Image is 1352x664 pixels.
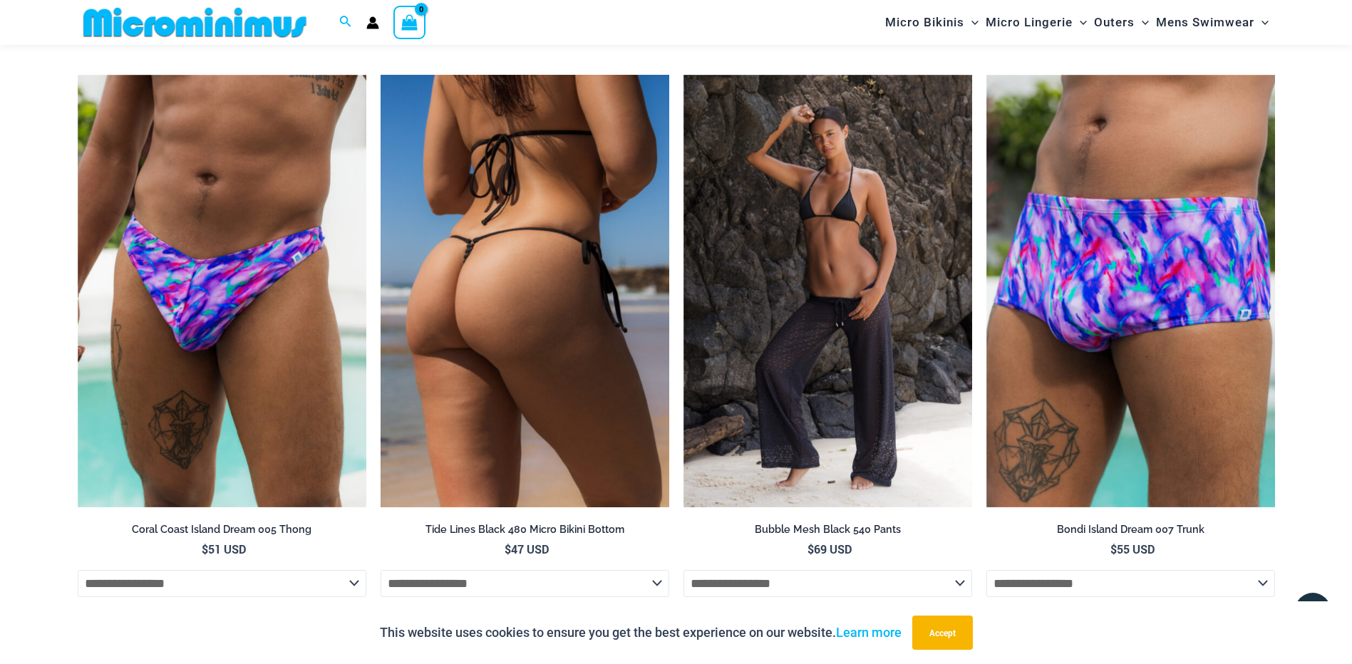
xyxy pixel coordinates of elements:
[986,75,1275,508] a: Bondi Island Dream 007 Trunk 01Bondi Island Dream 007 Trunk 03Bondi Island Dream 007 Trunk 03
[683,75,972,508] a: Bubble Mesh Black 540 Pants 01Bubble Mesh Black 540 Pants 03Bubble Mesh Black 540 Pants 03
[1135,4,1149,41] span: Menu Toggle
[78,523,366,536] h2: Coral Coast Island Dream 005 Thong
[505,541,511,556] span: $
[380,622,902,643] p: This website uses cookies to ensure you get the best experience on our website.
[381,75,669,508] a: Tide Lines Black 480 Micro 01Tide Lines Black 480 Micro 02Tide Lines Black 480 Micro 02
[505,541,549,556] bdi: 47 USD
[683,523,972,541] a: Bubble Mesh Black 540 Pants
[339,14,352,31] a: Search icon link
[1073,4,1087,41] span: Menu Toggle
[78,75,366,508] a: Coral Coast Island Dream 005 Thong 01Coral Coast Island Dream 005 Thong 02Coral Coast Island Drea...
[78,6,312,38] img: MM SHOP LOGO FLAT
[683,523,972,536] h2: Bubble Mesh Black 540 Pants
[912,616,973,650] button: Accept
[1156,4,1254,41] span: Mens Swimwear
[381,75,669,508] img: Tide Lines Black 480 Micro 02
[393,6,426,38] a: View Shopping Cart, empty
[1090,4,1152,41] a: OutersMenu ToggleMenu Toggle
[202,541,246,556] bdi: 51 USD
[964,4,979,41] span: Menu Toggle
[1110,541,1117,556] span: $
[381,523,669,536] h2: Tide Lines Black 480 Micro Bikini Bottom
[807,541,814,556] span: $
[986,4,1073,41] span: Micro Lingerie
[1254,4,1269,41] span: Menu Toggle
[78,523,366,541] a: Coral Coast Island Dream 005 Thong
[807,541,852,556] bdi: 69 USD
[986,523,1275,541] a: Bondi Island Dream 007 Trunk
[381,523,669,541] a: Tide Lines Black 480 Micro Bikini Bottom
[202,541,208,556] span: $
[1152,4,1272,41] a: Mens SwimwearMenu ToggleMenu Toggle
[836,625,902,640] a: Learn more
[885,4,964,41] span: Micro Bikinis
[986,523,1275,536] h2: Bondi Island Dream 007 Trunk
[879,2,1275,43] nav: Site Navigation
[366,16,379,29] a: Account icon link
[1094,4,1135,41] span: Outers
[78,75,366,508] img: Coral Coast Island Dream 005 Thong 01
[982,4,1090,41] a: Micro LingerieMenu ToggleMenu Toggle
[683,75,972,508] img: Bubble Mesh Black 540 Pants 01
[882,4,982,41] a: Micro BikinisMenu ToggleMenu Toggle
[986,75,1275,508] img: Bondi Island Dream 007 Trunk 01
[1110,541,1155,556] bdi: 55 USD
